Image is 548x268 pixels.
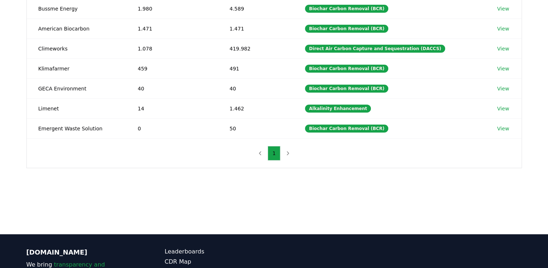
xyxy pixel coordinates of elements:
a: Leaderboards [165,247,274,256]
td: 40 [126,78,218,98]
td: 1.471 [126,19,218,38]
td: American Biocarbon [27,19,126,38]
button: 1 [268,146,280,161]
div: Biochar Carbon Removal (BCR) [305,5,388,13]
a: View [497,85,509,92]
a: View [497,65,509,72]
div: Biochar Carbon Removal (BCR) [305,25,388,33]
td: Climeworks [27,38,126,58]
td: Emergent Waste Solution [27,118,126,138]
td: 1.078 [126,38,218,58]
td: 1.462 [218,98,294,118]
a: View [497,5,509,12]
td: 459 [126,58,218,78]
td: Limenet [27,98,126,118]
a: View [497,105,509,112]
div: Biochar Carbon Removal (BCR) [305,85,388,93]
div: Biochar Carbon Removal (BCR) [305,65,388,73]
div: Alkalinity Enhancement [305,105,371,113]
a: View [497,125,509,132]
td: 50 [218,118,294,138]
td: 0 [126,118,218,138]
td: 1.471 [218,19,294,38]
td: 14 [126,98,218,118]
div: Biochar Carbon Removal (BCR) [305,125,388,133]
td: 419.982 [218,38,294,58]
div: Direct Air Carbon Capture and Sequestration (DACCS) [305,45,445,53]
a: CDR Map [165,257,274,266]
td: 491 [218,58,294,78]
td: GECA Environment [27,78,126,98]
a: View [497,45,509,52]
p: [DOMAIN_NAME] [26,247,136,257]
a: View [497,25,509,32]
td: Klimafarmer [27,58,126,78]
td: 40 [218,78,294,98]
